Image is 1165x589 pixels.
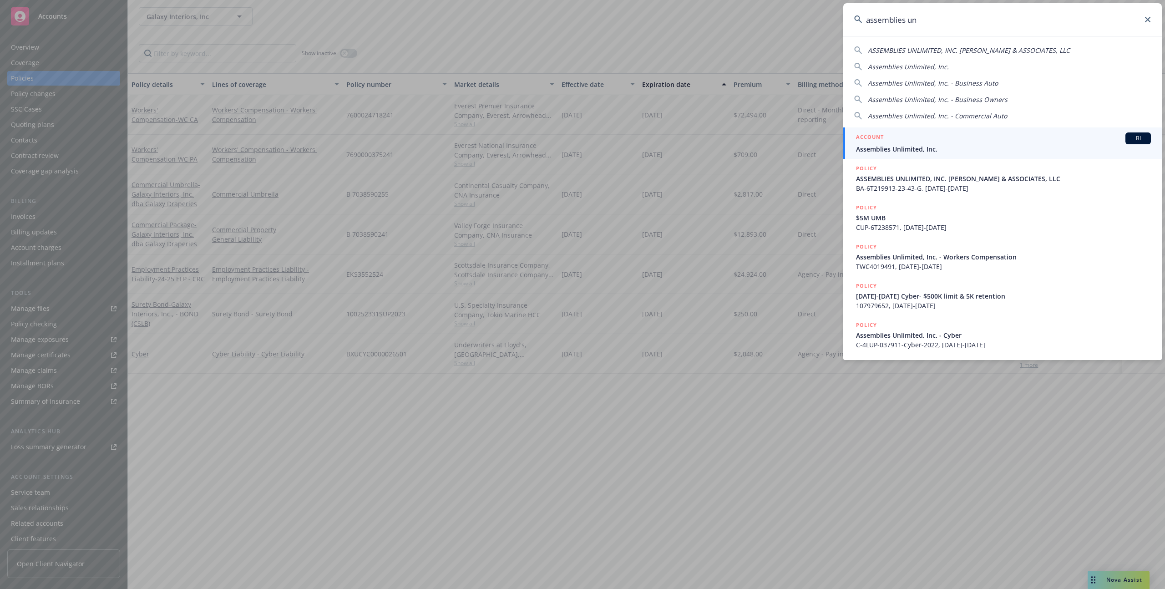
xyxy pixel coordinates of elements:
span: [DATE]-[DATE] Cyber- $500K limit & 5K retention [856,291,1151,301]
span: Assemblies Unlimited, Inc. [856,144,1151,154]
a: POLICY[DATE]-[DATE] Cyber- $500K limit & 5K retention107979652, [DATE]-[DATE] [843,276,1162,315]
span: 107979652, [DATE]-[DATE] [856,301,1151,310]
span: ASSEMBLIES UNLIMITED, INC. [PERSON_NAME] & ASSOCIATES, LLC [856,174,1151,183]
a: POLICY$5M UMBCUP-6T238571, [DATE]-[DATE] [843,198,1162,237]
span: Assemblies Unlimited, Inc. - Business Owners [868,95,1008,104]
span: BI [1129,134,1147,142]
a: POLICYASSEMBLIES UNLIMITED, INC. [PERSON_NAME] & ASSOCIATES, LLCBA-6T219913-23-43-G, [DATE]-[DATE] [843,159,1162,198]
h5: ACCOUNT [856,132,884,143]
h5: POLICY [856,281,877,290]
h5: POLICY [856,164,877,173]
a: ACCOUNTBIAssemblies Unlimited, Inc. [843,127,1162,159]
span: C-4LUP-037911-Cyber-2022, [DATE]-[DATE] [856,340,1151,350]
span: Assemblies Unlimited, Inc. - Business Auto [868,79,998,87]
a: POLICYAssemblies Unlimited, Inc. - Workers CompensationTWC4019491, [DATE]-[DATE] [843,237,1162,276]
span: Assemblies Unlimited, Inc. - Workers Compensation [856,252,1151,262]
h5: POLICY [856,203,877,212]
input: Search... [843,3,1162,36]
h5: POLICY [856,242,877,251]
a: POLICYAssemblies Unlimited, Inc. - CyberC-4LUP-037911-Cyber-2022, [DATE]-[DATE] [843,315,1162,355]
span: TWC4019491, [DATE]-[DATE] [856,262,1151,271]
span: Assemblies Unlimited, Inc. [868,62,949,71]
span: ASSEMBLIES UNLIMITED, INC. [PERSON_NAME] & ASSOCIATES, LLC [868,46,1070,55]
span: Assemblies Unlimited, Inc. - Cyber [856,330,1151,340]
span: BA-6T219913-23-43-G, [DATE]-[DATE] [856,183,1151,193]
span: Assemblies Unlimited, Inc. - Commercial Auto [868,112,1007,120]
h5: POLICY [856,320,877,330]
span: CUP-6T238571, [DATE]-[DATE] [856,223,1151,232]
span: $5M UMB [856,213,1151,223]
